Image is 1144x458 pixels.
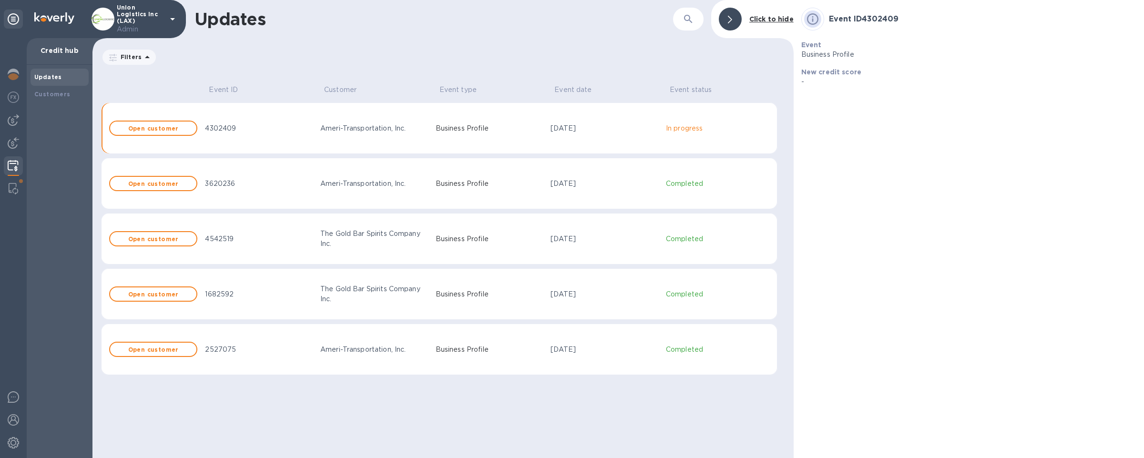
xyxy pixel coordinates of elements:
[128,235,179,243] b: Open customer
[551,289,658,299] div: [DATE]
[209,85,238,95] p: Event ID
[670,85,725,95] span: Event status
[666,289,769,299] p: Completed
[801,68,861,76] b: New credit score
[439,85,477,95] p: Event type
[117,4,164,34] p: Union Logistics Inc (LAX)
[8,92,19,103] img: Foreign exchange
[109,121,197,136] button: Open customer
[205,289,313,299] div: 1682592
[128,125,179,132] b: Open customer
[829,15,1136,24] h3: Event ID4302409
[8,160,19,172] img: Credit hub
[551,234,658,244] div: [DATE]
[34,73,62,81] b: Updates
[194,9,266,29] h1: Updates
[551,123,658,133] div: [DATE]
[436,345,543,355] p: Business Profile
[109,286,197,302] button: Open customer
[205,345,313,355] div: 2527075
[670,85,712,95] p: Event status
[436,179,543,189] p: Business Profile
[801,41,822,49] b: Event
[324,85,357,95] p: Customer
[551,179,658,189] div: [DATE]
[554,85,592,95] p: Event date
[666,123,769,133] p: In progress
[34,91,71,98] b: Customers
[205,179,313,189] div: 3620236
[128,346,179,353] b: Open customer
[117,53,142,61] p: Filters
[209,85,250,95] span: Event ID
[128,291,179,298] b: Open customer
[4,10,23,29] div: Unpin categories
[320,229,428,249] div: The Gold Bar Spirits Company Inc.
[554,85,604,95] span: Event date
[320,179,428,189] div: Ameri-Transportation, Inc.
[436,289,543,299] p: Business Profile
[320,123,428,133] div: Ameri-Transportation, Inc.
[205,234,313,244] div: 4542519
[34,46,85,55] p: Credit hub
[666,234,769,244] p: Completed
[436,123,543,133] p: Business Profile
[666,179,769,189] p: Completed
[109,231,197,246] button: Open customer
[666,345,769,355] p: Completed
[749,15,794,23] b: Click to hide
[324,85,369,95] span: Customer
[34,12,74,24] img: Logo
[801,77,965,87] p: -
[109,342,197,357] button: Open customer
[128,180,179,187] b: Open customer
[801,50,965,60] p: Business Profile
[320,345,428,355] div: Ameri-Transportation, Inc.
[436,234,543,244] p: Business Profile
[439,85,489,95] span: Event type
[109,176,197,191] button: Open customer
[205,123,313,133] div: 4302409
[320,284,428,304] div: The Gold Bar Spirits Company Inc.
[551,345,658,355] div: [DATE]
[117,24,164,34] p: Admin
